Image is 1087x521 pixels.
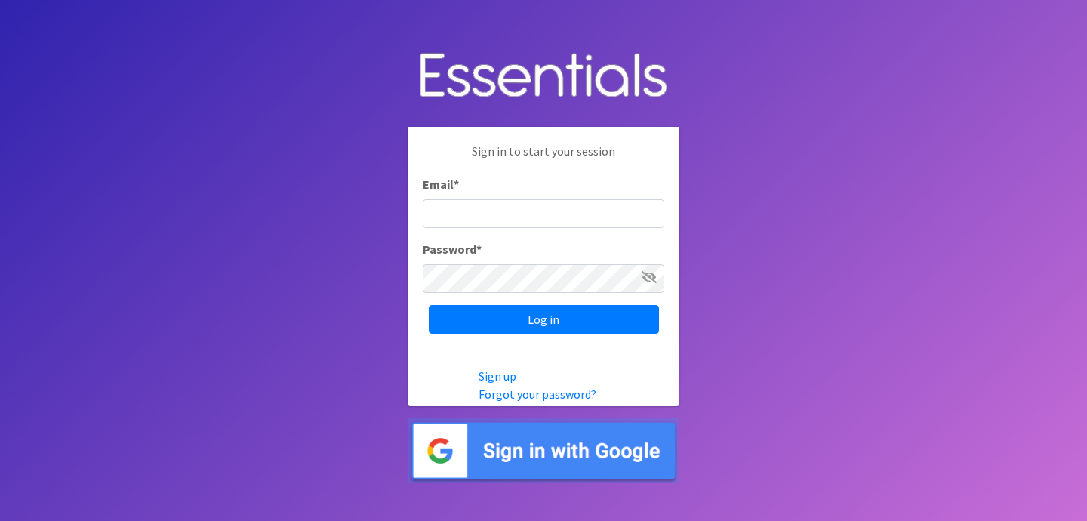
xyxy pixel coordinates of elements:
[479,387,596,402] a: Forgot your password?
[423,175,459,193] label: Email
[408,38,679,116] img: Human Essentials
[423,240,482,258] label: Password
[429,305,659,334] input: Log in
[423,142,664,175] p: Sign in to start your session
[408,418,679,484] img: Sign in with Google
[479,368,516,384] a: Sign up
[454,177,459,192] abbr: required
[476,242,482,257] abbr: required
